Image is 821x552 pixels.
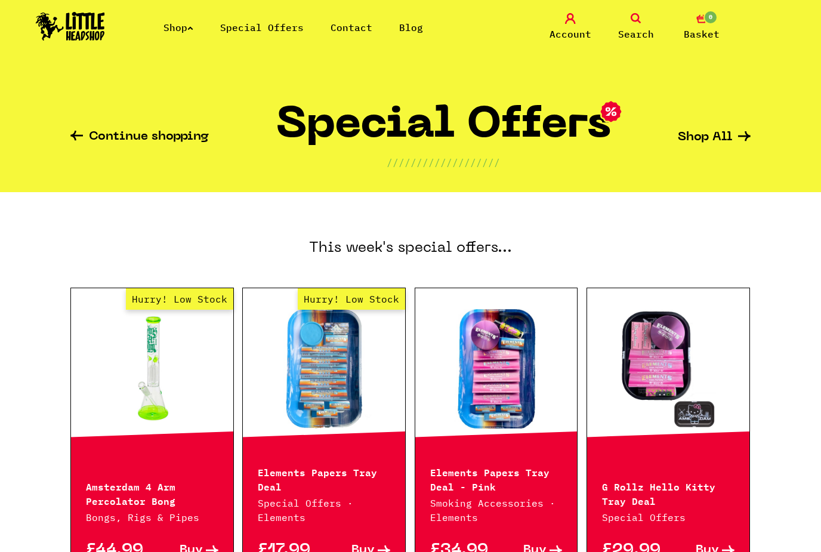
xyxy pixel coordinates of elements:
[684,27,720,41] span: Basket
[678,131,751,144] a: Shop All
[602,510,734,525] p: Special Offers
[126,288,233,310] span: Hurry! Low Stock
[387,155,500,169] p: ///////////////////
[399,21,423,33] a: Blog
[430,464,563,493] p: Elements Papers Tray Deal - Pink
[86,479,218,507] p: Amsterdam 4 Arm Percolator Bong
[86,510,218,525] p: Bongs, Rigs & Pipes
[243,309,405,428] a: Hurry! Low Stock
[71,309,233,428] a: Hurry! Low Stock
[276,106,611,155] h1: Special Offers
[550,27,591,41] span: Account
[430,496,563,525] p: Smoking Accessories · Elements
[163,21,193,33] a: Shop
[70,131,209,144] a: Continue shopping
[331,21,372,33] a: Contact
[672,13,732,41] a: 0 Basket
[602,479,734,507] p: G Rollz Hello Kitty Tray Deal
[618,27,654,41] span: Search
[70,192,751,288] h3: This week's special offers...
[36,12,105,41] img: Little Head Shop Logo
[258,464,390,493] p: Elements Papers Tray Deal
[703,10,718,24] span: 0
[606,13,666,41] a: Search
[298,288,405,310] span: Hurry! Low Stock
[258,496,390,525] p: Special Offers · Elements
[220,21,304,33] a: Special Offers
